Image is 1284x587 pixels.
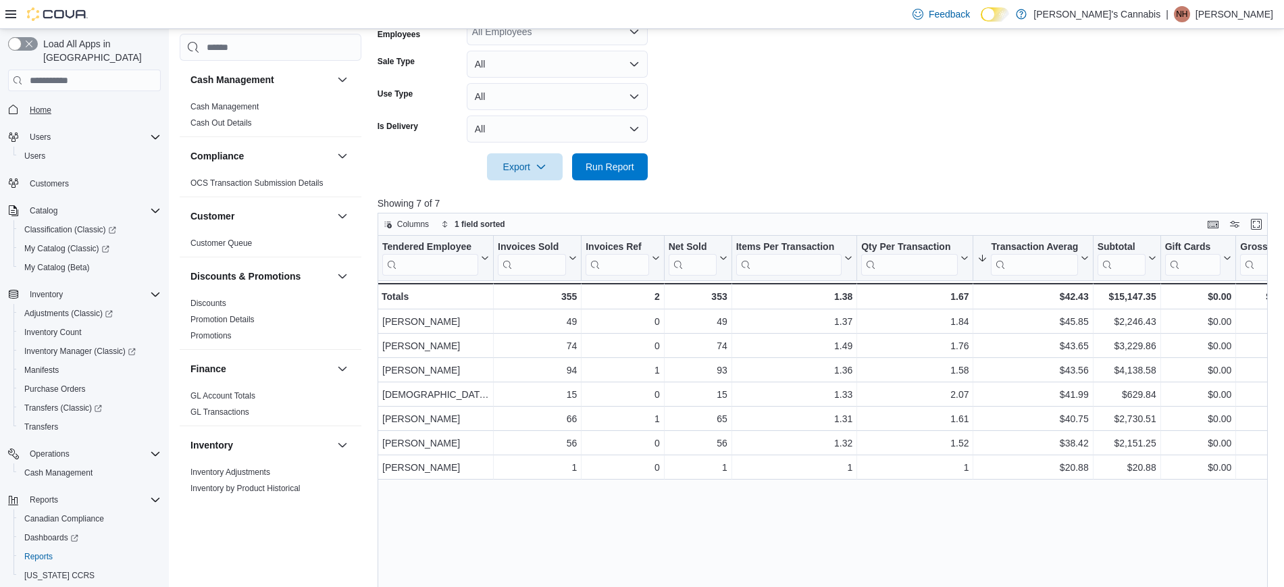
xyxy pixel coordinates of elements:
span: Inventory by Product Historical [190,483,301,494]
a: Cash Out Details [190,118,252,128]
div: Discounts & Promotions [180,295,361,349]
span: Users [24,129,161,145]
div: 94 [498,363,577,379]
a: Inventory Count Details [190,500,275,509]
p: [PERSON_NAME]'s Cannabis [1033,6,1160,22]
div: 2.07 [861,387,969,403]
span: Catalog [30,205,57,216]
button: Catalog [3,201,166,220]
div: 1 [736,460,853,476]
div: 1.67 [861,288,969,305]
span: Classification (Classic) [19,222,161,238]
span: My Catalog (Classic) [24,243,109,254]
div: Invoices Sold [498,241,566,276]
button: Enter fullscreen [1248,216,1264,232]
span: Discounts [190,298,226,309]
h3: Cash Management [190,73,274,86]
div: 74 [669,338,727,355]
button: All [467,83,648,110]
div: [PERSON_NAME] [382,411,489,428]
label: Tendered By Employees [378,18,461,40]
span: Manifests [19,362,161,378]
div: $41.99 [977,387,1088,403]
h3: Inventory [190,438,233,452]
div: $0.00 [1164,387,1231,403]
span: Home [30,105,51,116]
button: Manifests [14,361,166,380]
span: My Catalog (Classic) [19,240,161,257]
div: $0.00 [1164,411,1231,428]
span: Promotion Details [190,314,255,325]
button: Inventory [24,286,68,303]
div: Net Sold [668,241,716,276]
div: $0.00 [1164,436,1231,452]
a: Inventory Count [19,324,87,340]
span: Inventory [24,286,161,303]
button: Cash Management [334,72,351,88]
span: Adjustments (Classic) [24,308,113,319]
span: GL Transactions [190,407,249,417]
div: 1.61 [861,411,969,428]
button: All [467,51,648,78]
div: Items Per Transaction [736,241,842,254]
button: Items Per Transaction [736,241,852,276]
h3: Compliance [190,149,244,163]
div: Tendered Employee [382,241,478,254]
button: Columns [378,216,434,232]
div: Finance [180,388,361,426]
span: Promotions [190,330,232,341]
div: $20.88 [1097,460,1156,476]
button: Reports [24,492,63,508]
div: $0.00 [1164,314,1231,330]
span: Inventory Adjustments [190,467,270,478]
div: [PERSON_NAME] [382,338,489,355]
a: Users [19,148,51,164]
button: Finance [334,361,351,377]
a: Classification (Classic) [19,222,122,238]
div: 1.36 [736,363,853,379]
div: Qty Per Transaction [861,241,958,254]
label: Sale Type [378,56,415,67]
div: 74 [498,338,577,355]
div: $0.00 [1164,363,1231,379]
div: $15,147.35 [1097,288,1156,305]
div: 15 [498,387,577,403]
div: [PERSON_NAME] [382,436,489,452]
div: 15 [669,387,727,403]
button: Compliance [334,148,351,164]
button: Gift Cards [1164,241,1231,276]
span: Operations [24,446,161,462]
button: Invoices Ref [586,241,659,276]
span: Canadian Compliance [24,513,104,524]
button: Cash Management [190,73,332,86]
div: 1 [586,411,659,428]
span: NH [1176,6,1187,22]
button: Operations [24,446,75,462]
div: 355 [498,288,577,305]
a: My Catalog (Classic) [14,239,166,258]
span: Transfers [19,419,161,435]
h3: Finance [190,362,226,376]
a: My Catalog (Classic) [19,240,115,257]
a: GL Account Totals [190,391,255,401]
span: Customers [30,178,69,189]
div: [PERSON_NAME] [382,314,489,330]
div: 66 [498,411,577,428]
div: 1.84 [861,314,969,330]
button: Subtotal [1097,241,1156,276]
a: Promotions [190,331,232,340]
div: 1.31 [736,411,853,428]
button: Customer [334,208,351,224]
span: Users [24,151,45,161]
div: $0.00 [1164,338,1231,355]
div: $0.00 [1164,460,1231,476]
div: $0.00 [1164,288,1231,305]
button: Compliance [190,149,332,163]
span: Transfers (Classic) [24,403,102,413]
div: 1.33 [736,387,853,403]
a: My Catalog (Beta) [19,259,95,276]
div: $2,151.25 [1097,436,1156,452]
button: Users [24,129,56,145]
